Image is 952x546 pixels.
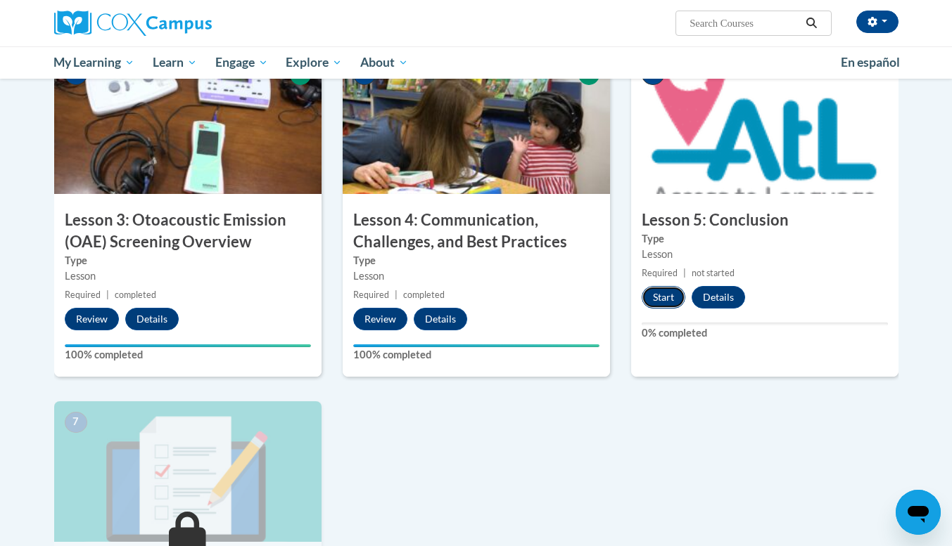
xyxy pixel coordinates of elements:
img: Course Image [54,53,322,194]
button: Account Settings [856,11,899,33]
div: Your progress [353,344,599,347]
button: Review [65,308,119,330]
a: My Learning [45,46,144,79]
div: Main menu [33,46,920,79]
button: Details [692,286,745,308]
label: Type [353,253,599,268]
button: Details [125,308,179,330]
span: completed [115,290,156,300]
a: En español [832,48,909,77]
h3: Lesson 4: Communication, Challenges, and Best Practices [343,209,610,253]
h3: Lesson 3: Otoacoustic Emission (OAE) Screening Overview [54,209,322,253]
button: Review [353,308,407,330]
a: Engage [206,46,277,79]
a: Cox Campus [54,11,322,36]
img: Course Image [343,53,610,194]
div: Your progress [65,344,311,347]
span: My Learning [53,54,134,71]
span: completed [403,290,445,300]
span: Explore [286,54,342,71]
label: 100% completed [353,347,599,363]
span: | [106,290,109,300]
div: Lesson [642,247,888,262]
a: About [351,46,417,79]
button: Details [414,308,467,330]
span: not started [692,268,735,278]
span: | [683,268,686,278]
span: About [360,54,408,71]
label: Type [642,231,888,247]
span: Learn [153,54,197,71]
a: Explore [277,46,351,79]
label: 100% completed [65,347,311,363]
a: Learn [144,46,206,79]
span: Engage [215,54,268,71]
span: 7 [65,412,87,433]
button: Search [801,15,822,32]
div: Lesson [65,268,311,284]
span: En español [841,55,900,70]
label: 0% completed [642,325,888,341]
span: | [395,290,398,300]
input: Search Courses [688,15,801,32]
span: Required [353,290,389,300]
span: Required [642,268,678,278]
img: Course Image [631,53,899,194]
h3: Lesson 5: Conclusion [631,209,899,231]
img: Cox Campus [54,11,212,36]
img: Course Image [54,401,322,542]
label: Type [65,253,311,268]
button: Start [642,286,685,308]
iframe: Button to launch messaging window [896,490,941,535]
span: Required [65,290,101,300]
div: Lesson [353,268,599,284]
